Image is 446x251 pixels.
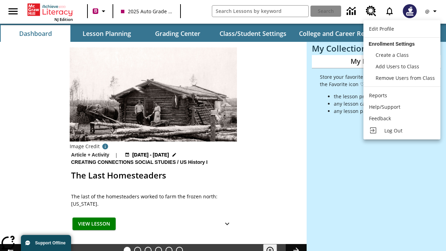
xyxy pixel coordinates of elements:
span: Edit Profile [369,25,394,32]
span: Remove Users from Class [376,75,435,81]
span: Enrollment Settings [369,41,415,47]
span: Add Users to Class [376,63,419,70]
span: Feedback [369,115,391,122]
span: Reports [369,92,387,99]
span: Create a Class [376,52,409,58]
span: Log Out [384,127,402,134]
span: Help/Support [369,104,400,110]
